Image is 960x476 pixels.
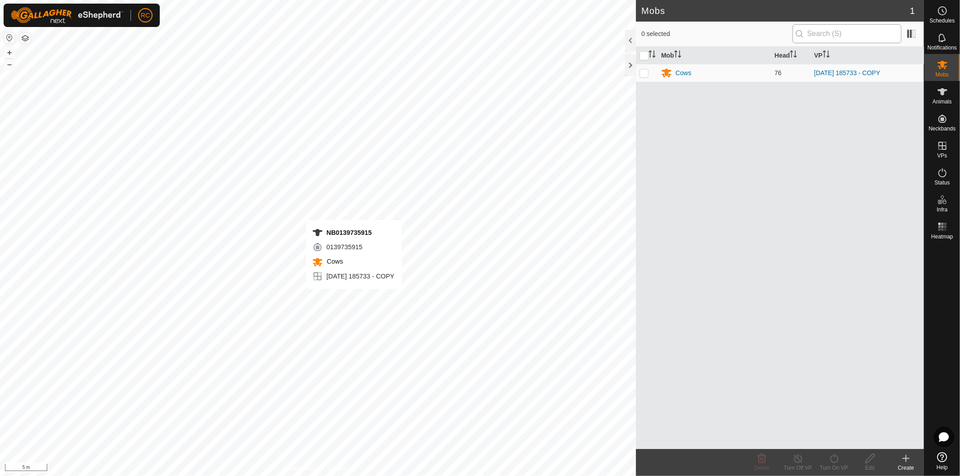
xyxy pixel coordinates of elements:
div: Turn On VP [816,464,852,472]
h2: Mobs [641,5,910,16]
a: Help [924,449,960,474]
th: Mob [658,47,771,64]
button: Map Layers [20,33,31,44]
div: Edit [852,464,888,472]
th: VP [811,47,924,64]
p-sorticon: Activate to sort [823,52,830,59]
a: Privacy Policy [283,464,316,472]
span: VPs [937,153,947,158]
span: 76 [775,69,782,76]
button: + [4,47,15,58]
p-sorticon: Activate to sort [649,52,656,59]
a: Contact Us [327,464,353,472]
span: Infra [937,207,947,212]
button: – [4,59,15,70]
div: NB0139735915 [312,227,394,238]
span: 1 [910,4,915,18]
p-sorticon: Activate to sort [790,52,797,59]
p-sorticon: Activate to sort [674,52,681,59]
img: Gallagher Logo [11,7,123,23]
div: 0139735915 [312,242,394,252]
input: Search (S) [793,24,901,43]
span: Cows [325,258,343,265]
div: Create [888,464,924,472]
span: Help [937,465,948,470]
span: RC [141,11,150,20]
div: Cows [676,68,691,78]
span: Mobs [936,72,949,77]
span: Animals [933,99,952,104]
span: Schedules [929,18,955,23]
th: Head [771,47,811,64]
button: Reset Map [4,32,15,43]
div: Turn Off VP [780,464,816,472]
span: Delete [754,465,770,471]
span: Status [934,180,950,185]
span: Heatmap [931,234,953,239]
span: Notifications [928,45,957,50]
span: 0 selected [641,29,793,39]
a: [DATE] 185733 - COPY [814,69,880,76]
div: [DATE] 185733 - COPY [312,271,394,282]
span: Neckbands [928,126,955,131]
